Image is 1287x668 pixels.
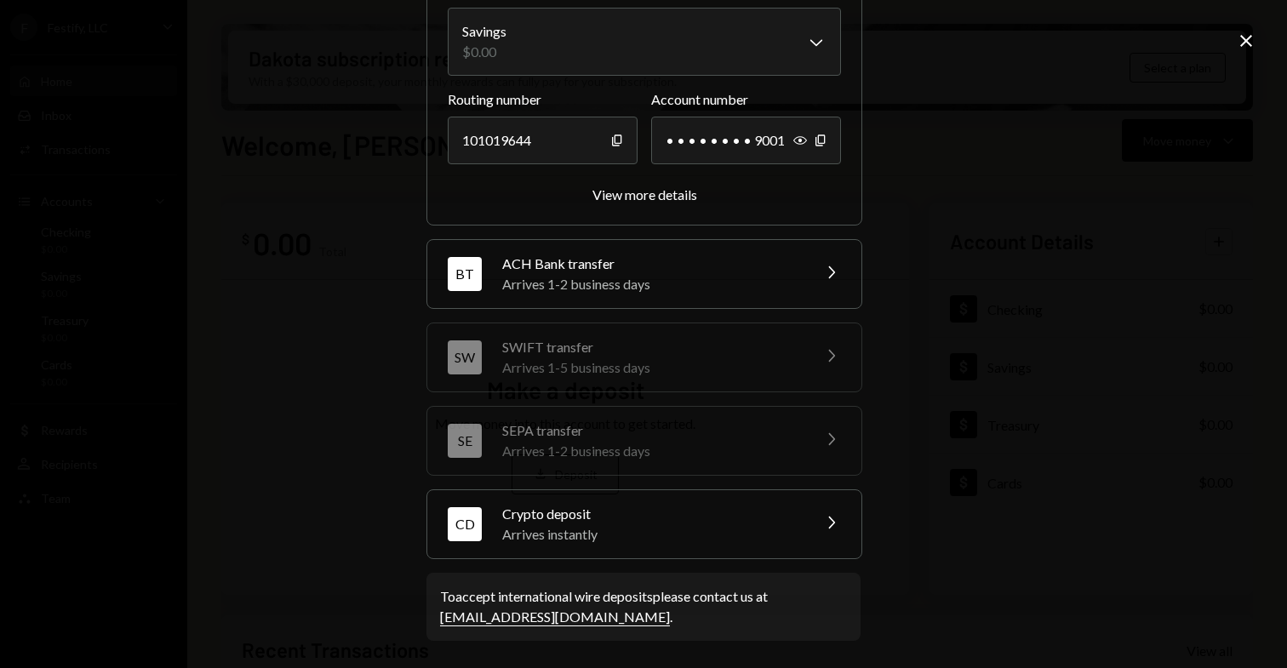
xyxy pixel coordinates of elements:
button: SWSWIFT transferArrives 1-5 business days [427,323,861,391]
button: SESEPA transferArrives 1-2 business days [427,407,861,475]
button: Receiving Account [448,8,841,76]
div: SE [448,424,482,458]
div: Arrives 1-5 business days [502,357,800,378]
div: 101019644 [448,117,638,164]
button: View more details [592,186,697,204]
div: Arrives 1-2 business days [502,441,800,461]
div: • • • • • • • • 9001 [651,117,841,164]
button: BTACH Bank transferArrives 1-2 business days [427,240,861,308]
div: SW [448,340,482,374]
div: CD [448,507,482,541]
button: CDCrypto depositArrives instantly [427,490,861,558]
label: Account number [651,89,841,110]
div: SWIFT transfer [502,337,800,357]
div: SEPA transfer [502,420,800,441]
div: Arrives instantly [502,524,800,545]
a: [EMAIL_ADDRESS][DOMAIN_NAME] [440,608,670,626]
label: Routing number [448,89,638,110]
div: Arrives 1-2 business days [502,274,800,294]
div: Crypto deposit [502,504,800,524]
div: View more details [592,186,697,203]
div: BT [448,257,482,291]
div: ACH Bank transfer [502,254,800,274]
div: To accept international wire deposits please contact us at . [440,586,847,627]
